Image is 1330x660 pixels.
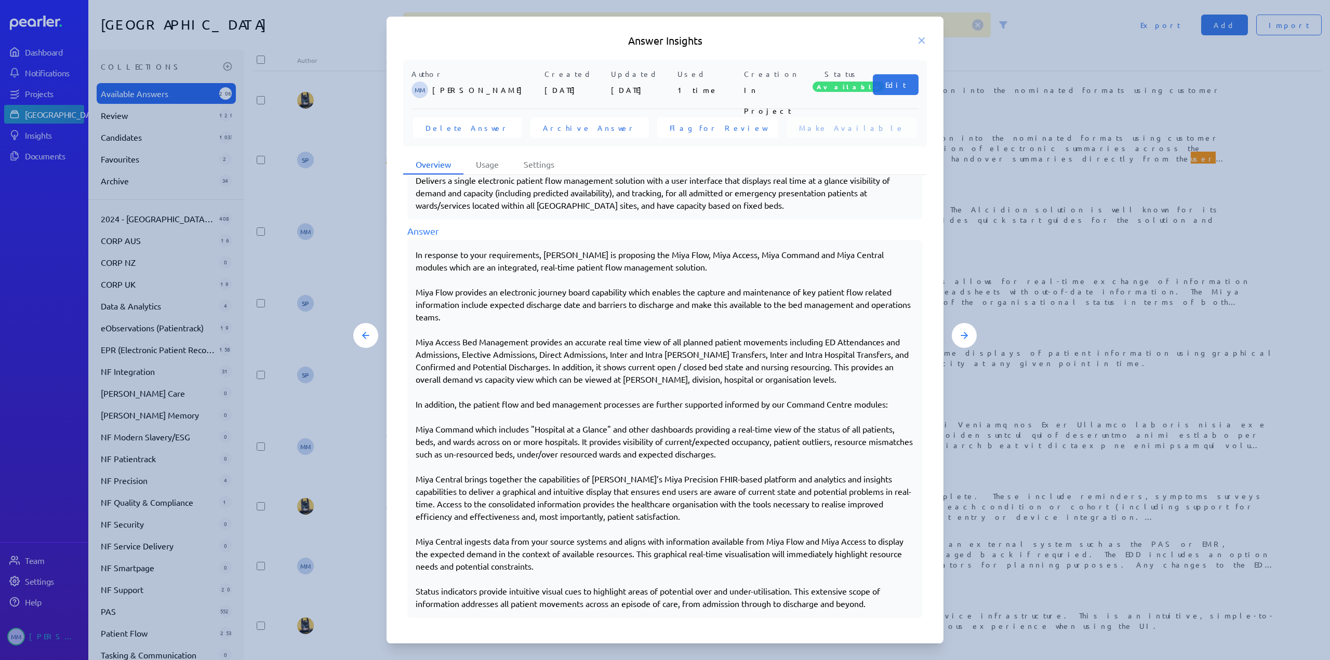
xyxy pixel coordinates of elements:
[411,69,540,79] p: Author
[432,79,540,100] p: [PERSON_NAME]
[544,69,607,79] p: Created
[403,155,463,174] li: Overview
[411,82,428,98] span: Michelle Manuel
[416,585,914,610] p: Status indicators provide intuitive visual cues to highlight areas of potential over and under-ut...
[416,335,914,460] p: Miya Access Bed Management provides an accurate real time view of all planned patient movements i...
[403,33,927,48] h5: Answer Insights
[744,69,806,79] p: Creation
[413,117,522,138] button: Delete Answer
[885,79,906,90] span: Edit
[677,69,740,79] p: Used
[787,117,917,138] button: Make Available
[511,155,567,174] li: Settings
[952,323,977,348] button: Next Answer
[407,224,923,238] div: Answer
[873,74,919,95] button: Edit
[670,123,766,133] span: Flag for Review
[463,155,511,174] li: Usage
[544,79,607,100] p: [DATE]
[543,123,636,133] span: Archive Answer
[611,69,673,79] p: Updated
[677,79,740,100] p: 1 time
[744,79,806,100] p: In Project
[353,323,378,348] button: Previous Answer
[530,117,649,138] button: Archive Answer
[611,79,673,100] p: [DATE]
[416,248,914,273] p: In response to your requirements, [PERSON_NAME] is proposing the Miya Flow, Miya Access, Miya Com...
[813,82,884,92] span: Available
[810,69,873,79] p: Status
[416,522,914,572] p: Miya Central ingests data from your source systems and aligns with information available from Miy...
[416,473,914,522] p: Miya Central brings together the capabilities of [PERSON_NAME]’s Miya Precision FHIR-based platfo...
[799,123,905,133] span: Make Available
[416,286,914,323] p: Miya Flow provides an electronic journey board capability which enables the capture and maintenan...
[416,174,914,211] p: Delivers a single electronic patient flow management solution with a user interface that displays...
[657,117,778,138] button: Flag for Review
[425,123,510,133] span: Delete Answer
